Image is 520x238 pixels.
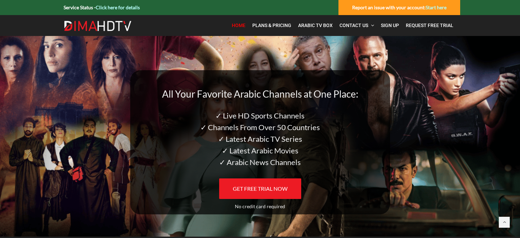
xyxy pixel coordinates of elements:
[218,134,302,143] span: ✓ Latest Arabic TV Series
[228,18,249,33] a: Home
[377,18,402,33] a: Sign Up
[499,217,510,228] a: Back to top
[406,23,453,28] span: Request Free Trial
[381,23,399,28] span: Sign Up
[235,203,285,209] span: No credit card required
[222,146,298,155] span: ✓ Latest Arabic Movies
[298,23,333,28] span: Arabic TV Box
[233,185,288,192] span: GET FREE TRIAL NOW
[352,4,446,10] strong: Report an issue with your account:
[426,4,446,10] a: Start here
[162,88,358,100] span: All Your Favorite Arabic Channels at One Place:
[339,23,368,28] span: Contact Us
[96,4,140,10] a: Click here for details
[219,178,301,199] a: GET FREE TRIAL NOW
[64,4,140,10] strong: Service Status -
[252,23,291,28] span: Plans & Pricing
[200,123,320,132] span: ✓ Channels From Over 50 Countries
[336,18,377,33] a: Contact Us
[232,23,245,28] span: Home
[219,158,301,167] span: ✓ Arabic News Channels
[64,21,132,32] img: Dima HDTV
[295,18,336,33] a: Arabic TV Box
[215,111,305,120] span: ✓ Live HD Sports Channels
[402,18,457,33] a: Request Free Trial
[249,18,295,33] a: Plans & Pricing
